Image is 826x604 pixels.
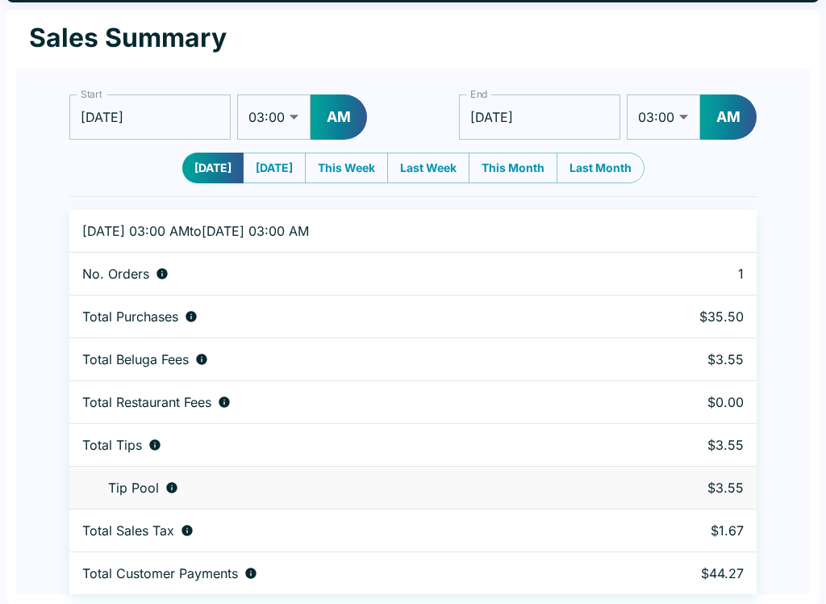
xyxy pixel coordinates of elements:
[557,153,645,183] button: Last Month
[29,22,227,54] h1: Sales Summary
[82,308,178,325] p: Total Purchases
[243,153,306,183] button: [DATE]
[82,522,174,539] p: Total Sales Tax
[305,153,388,183] button: This Week
[81,87,102,101] label: Start
[82,394,211,410] p: Total Restaurant Fees
[620,480,744,496] p: $3.55
[82,266,149,282] p: No. Orders
[620,266,744,282] p: 1
[82,565,238,581] p: Total Customer Payments
[620,308,744,325] p: $35.50
[459,94,620,140] input: Choose date, selected date is Oct 7, 2025
[387,153,469,183] button: Last Week
[82,351,189,367] p: Total Beluga Fees
[82,308,594,325] div: Aggregate order subtotals
[470,87,488,101] label: End
[700,94,757,140] button: AM
[620,437,744,453] p: $3.55
[82,437,594,453] div: Combined individual and pooled tips
[82,223,594,239] p: [DATE] 03:00 AM to [DATE] 03:00 AM
[82,480,594,496] div: Tips unclaimed by a waiter
[620,351,744,367] p: $3.55
[69,94,231,140] input: Choose date, selected date is Oct 6, 2025
[82,394,594,410] div: Fees paid by diners to restaurant
[108,480,159,496] p: Tip Pool
[620,522,744,539] p: $1.67
[182,153,244,183] button: [DATE]
[620,565,744,581] p: $44.27
[82,266,594,282] div: Number of orders placed
[620,394,744,410] p: $0.00
[311,94,367,140] button: AM
[82,565,594,581] div: Total amount paid for orders by diners
[82,351,594,367] div: Fees paid by diners to Beluga
[82,522,594,539] div: Sales tax paid by diners
[82,437,142,453] p: Total Tips
[469,153,557,183] button: This Month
